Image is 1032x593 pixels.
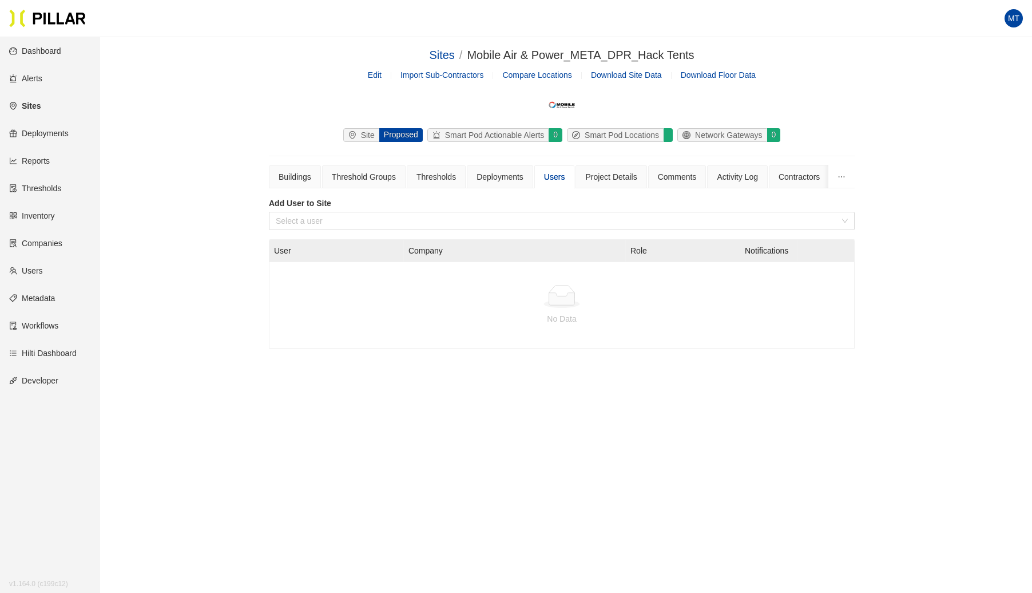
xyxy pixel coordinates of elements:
div: Site [344,129,379,141]
a: Compare Locations [502,70,571,80]
img: Mobile Air and Power [546,90,577,119]
div: Activity Log [717,171,758,183]
span: / [459,49,463,61]
div: Project Details [585,171,637,183]
div: No Data [274,313,850,325]
div: Users [544,171,565,183]
span: ellipsis [837,173,846,181]
div: Threshold Groups [332,171,396,183]
th: User [269,240,404,262]
span: global [682,131,695,139]
th: Company [404,240,626,262]
th: Role [626,240,740,262]
a: exceptionThresholds [9,184,61,193]
a: Sites [429,49,454,61]
a: tagMetadata [9,294,55,303]
div: 0 [767,128,781,142]
div: Thresholds [416,171,456,183]
span: environment [348,131,361,139]
a: Edit [368,70,382,80]
span: Download Site Data [591,70,662,80]
div: Smart Pod Actionable Alerts [428,129,549,141]
a: alertSmart Pod Actionable Alerts0 [425,128,565,142]
a: barsHilti Dashboard [9,349,77,358]
img: Pillar Technologies [9,9,86,27]
th: Notifications [740,240,797,262]
a: environmentSites [9,101,41,110]
a: auditWorkflows [9,321,58,330]
div: 0 [548,128,562,142]
a: teamUsers [9,266,43,275]
a: solutionCompanies [9,239,62,248]
div: Smart Pod Locations [567,129,664,141]
label: Add User to Site [269,197,855,209]
div: Proposed [379,128,423,142]
span: MT [1008,9,1019,27]
span: Download Floor Data [681,70,756,80]
a: dashboardDashboard [9,46,61,56]
a: giftDeployments [9,129,69,138]
a: apiDeveloper [9,376,58,385]
a: line-chartReports [9,156,50,165]
div: Comments [658,171,697,183]
span: compass [572,131,585,139]
div: Network Gateways [678,129,767,141]
a: alertAlerts [9,74,42,83]
span: alert [432,131,445,139]
span: Import Sub-Contractors [400,70,484,80]
div: Buildings [279,171,311,183]
button: ellipsis [828,165,855,188]
a: qrcodeInventory [9,211,55,220]
div: Deployments [477,171,523,183]
div: Contractors [779,171,820,183]
div: Mobile Air & Power_META_DPR_Hack Tents [467,46,694,64]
